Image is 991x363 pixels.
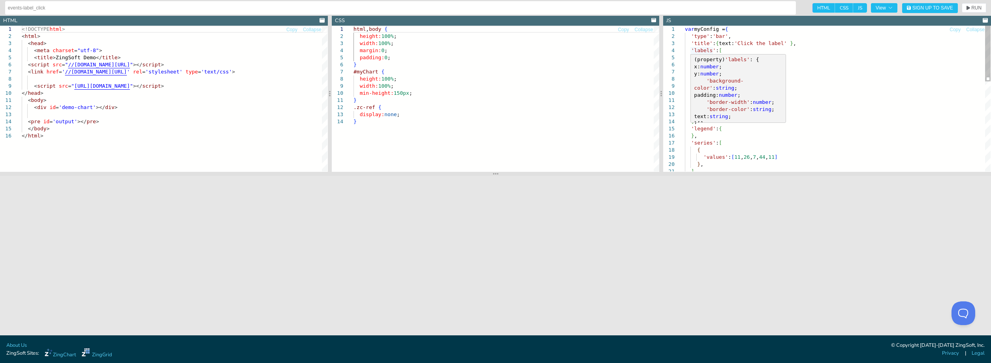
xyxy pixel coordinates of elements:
span: string [716,85,734,91]
span: [ [719,47,722,53]
span: ; [391,83,394,89]
span: 'labels' [691,47,716,53]
div: 9 [332,83,343,90]
span: script [142,83,161,89]
span: : [710,33,713,39]
input: Untitled Demo [8,2,793,14]
span: //[DOMAIN_NAME][URL] [65,69,127,75]
span: ; [391,40,394,46]
span: , [756,154,759,160]
div: 16 [663,132,675,139]
span: < [34,83,37,89]
a: Legal [972,350,985,357]
span: } [698,161,701,167]
span: href [47,69,59,75]
span: 'demo-chart' [59,104,96,110]
span: script [142,62,161,68]
div: HTML [3,17,17,24]
span: > [161,62,164,68]
span: number [700,71,719,77]
span: ; [771,106,775,112]
div: 18 [663,147,675,154]
div: 5 [332,54,343,61]
span: > [37,33,40,39]
span: ZingSoft Demo [56,55,96,60]
div: 8 [332,75,343,83]
span: 100% [378,83,390,89]
span: > [53,55,56,60]
span: ; [771,99,775,105]
span: pre [87,118,96,124]
span: { [719,126,722,132]
div: © Copyright [DATE]-[DATE] ZingSoft, Inc. [891,342,985,350]
span: > [161,83,164,89]
span: ; [397,111,400,117]
span: charset [53,47,74,53]
span: title [37,55,53,60]
span: ; [387,55,391,60]
span: : [728,154,731,160]
span: html [49,26,62,32]
span: //[DOMAIN_NAME][URL] [68,62,130,68]
span: > [96,118,99,124]
span: : { [750,56,759,62]
span: }[] [694,120,703,126]
span: ' [62,69,65,75]
span: 11 [735,154,741,160]
span: > [62,26,65,32]
span: [URL][DOMAIN_NAME] [74,83,130,89]
button: Collapse [966,26,985,34]
span: , [793,40,796,46]
div: 3 [332,40,343,47]
span: = [68,83,71,89]
span: HTML [812,3,835,13]
span: .zc-ref [354,104,375,110]
span: margin: [359,47,381,53]
span: { [378,104,381,110]
span: 26 [744,154,750,160]
span: meta [37,47,49,53]
span: > [115,104,118,110]
div: 19 [663,154,675,161]
div: 20 [663,161,675,168]
span: ' [127,69,130,75]
div: 2 [332,33,343,40]
span: 'text/css' [201,69,232,75]
span: ; [393,33,397,39]
span: 'background-color' [694,78,743,91]
span: text: [719,40,734,46]
span: 'bar' [713,33,728,39]
span: 'output' [53,118,77,124]
span: { [384,26,387,32]
div: 13 [663,111,675,118]
span: src [59,83,68,89]
span: > [118,55,121,60]
span: number [700,64,719,70]
span: : [713,40,716,46]
div: 11 [332,97,343,104]
span: : [750,106,753,112]
div: 7 [332,68,343,75]
span: : [716,140,719,146]
span: 'labels' [725,56,750,62]
span: < [28,97,31,103]
button: Copy [618,26,630,34]
span: ></ [133,83,142,89]
iframe: Toggle Customer Support [952,301,975,325]
div: 9 [663,83,675,90]
span: RUN [971,6,982,10]
span: id [43,118,50,124]
div: 11 [663,97,675,104]
span: </ [28,126,34,132]
button: Sign Up to Save [902,3,958,13]
span: width: [359,40,378,46]
span: pre [31,118,40,124]
span: Copy [950,27,961,32]
span: { [698,147,701,153]
span: [ [731,154,735,160]
span: link [31,69,43,75]
span: " [130,62,133,68]
div: 10 [663,90,675,97]
span: > [43,40,47,46]
span: #myChart [354,69,378,75]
